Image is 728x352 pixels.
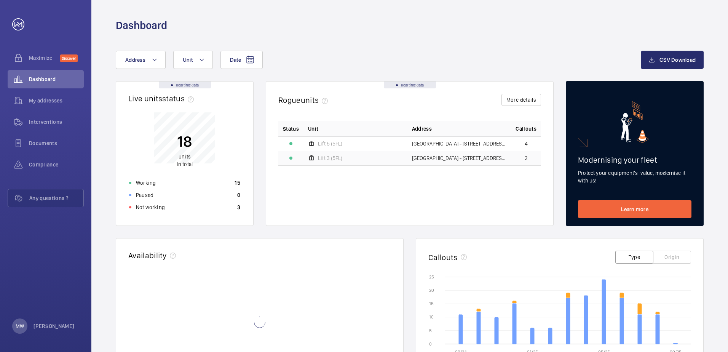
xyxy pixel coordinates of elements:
[641,51,704,69] button: CSV Download
[220,51,263,69] button: Date
[183,57,193,63] span: Unit
[128,251,167,260] h2: Availability
[428,253,458,262] h2: Callouts
[29,97,84,104] span: My addresses
[162,94,197,103] span: status
[177,153,193,168] p: in total
[125,57,145,63] span: Address
[29,54,60,62] span: Maximize
[578,169,691,184] p: Protect your equipment's value, modernise it with us!
[301,95,331,105] span: units
[429,341,432,347] text: 0
[412,141,507,146] span: [GEOGRAPHIC_DATA] - [STREET_ADDRESS][PERSON_NAME]
[237,203,240,211] p: 3
[230,57,241,63] span: Date
[116,18,167,32] h1: Dashboard
[29,75,84,83] span: Dashboard
[177,132,193,151] p: 18
[659,57,696,63] span: CSV Download
[308,125,318,133] span: Unit
[429,314,434,320] text: 10
[578,155,691,165] h2: Modernising your fleet
[578,200,691,218] a: Learn more
[621,101,649,143] img: marketing-card.svg
[283,125,299,133] p: Status
[429,274,434,280] text: 25
[615,251,653,264] button: Type
[429,288,434,293] text: 20
[16,322,24,330] p: MW
[318,141,342,146] span: Lift 5 (5FL)
[136,179,156,187] p: Working
[29,161,84,168] span: Compliance
[173,51,213,69] button: Unit
[237,191,240,199] p: 0
[278,95,331,105] h2: Rogue
[179,154,191,160] span: units
[235,179,240,187] p: 15
[653,251,691,264] button: Origin
[429,301,434,306] text: 15
[412,155,507,161] span: [GEOGRAPHIC_DATA] - [STREET_ADDRESS][PERSON_NAME]
[136,191,153,199] p: Paused
[318,155,342,161] span: Lift 3 (5FL)
[60,54,78,62] span: Discover
[29,194,83,202] span: Any questions ?
[525,155,528,161] span: 2
[29,139,84,147] span: Documents
[516,125,536,133] span: Callouts
[429,328,432,333] text: 5
[29,118,84,126] span: Interventions
[136,203,165,211] p: Not working
[384,82,436,88] div: Real time data
[34,322,75,330] p: [PERSON_NAME]
[412,125,432,133] span: Address
[525,141,528,146] span: 4
[116,51,166,69] button: Address
[128,94,197,103] h2: Live units
[159,82,211,88] div: Real time data
[501,94,541,106] button: More details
